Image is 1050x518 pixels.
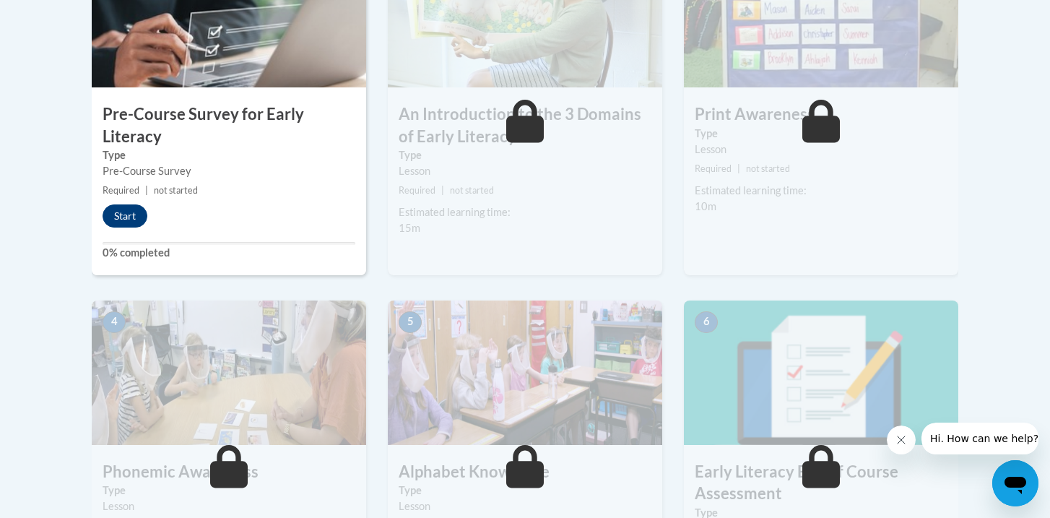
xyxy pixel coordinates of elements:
span: Required [399,185,435,196]
h3: Pre-Course Survey for Early Literacy [92,103,366,148]
div: Estimated learning time: [695,183,947,199]
div: Lesson [399,498,651,514]
h3: Early Literacy End of Course Assessment [684,461,958,506]
span: not started [154,185,198,196]
h3: Phonemic Awareness [92,461,366,483]
span: | [145,185,148,196]
h3: An Introduction to the 3 Domains of Early Literacy [388,103,662,148]
span: not started [746,163,790,174]
label: Type [399,483,651,498]
span: Required [695,163,732,174]
div: Estimated learning time: [399,204,651,220]
div: Pre-Course Survey [103,163,355,179]
label: Type [103,483,355,498]
label: Type [399,147,651,163]
label: 0% completed [103,245,355,261]
div: Lesson [103,498,355,514]
iframe: Message from company [921,423,1038,454]
span: not started [450,185,494,196]
div: Lesson [399,163,651,179]
h3: Alphabet Knowledge [388,461,662,483]
img: Course Image [388,301,662,445]
iframe: Close message [887,426,916,454]
h3: Print Awareness [684,103,958,126]
span: 6 [695,311,718,333]
span: 15m [399,222,420,234]
img: Course Image [684,301,958,445]
span: Required [103,185,139,196]
label: Type [695,126,947,142]
div: Lesson [695,142,947,157]
span: 5 [399,311,422,333]
button: Start [103,204,147,228]
img: Course Image [92,301,366,445]
label: Type [103,147,355,163]
span: | [737,163,740,174]
span: 10m [695,200,716,212]
iframe: Button to launch messaging window [992,460,1038,506]
span: | [441,185,444,196]
span: 4 [103,311,126,333]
